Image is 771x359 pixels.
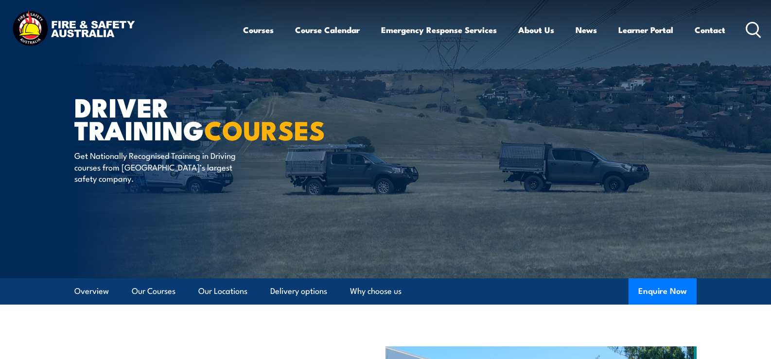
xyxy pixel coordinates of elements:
a: Our Courses [132,278,175,304]
h1: Driver Training [74,95,315,140]
a: News [576,17,597,43]
a: Delivery options [270,278,327,304]
a: Courses [243,17,274,43]
a: About Us [518,17,554,43]
a: Why choose us [350,278,402,304]
a: Emergency Response Services [381,17,497,43]
a: Overview [74,278,109,304]
a: Learner Portal [618,17,673,43]
strong: COURSES [204,109,325,149]
a: test [134,172,148,184]
a: Our Locations [198,278,247,304]
a: Contact [695,17,725,43]
a: Course Calendar [295,17,360,43]
button: Enquire Now [629,278,697,305]
p: Get Nationally Recognised Training in Driving courses from [GEOGRAPHIC_DATA]’s largest safety com... [74,150,252,184]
